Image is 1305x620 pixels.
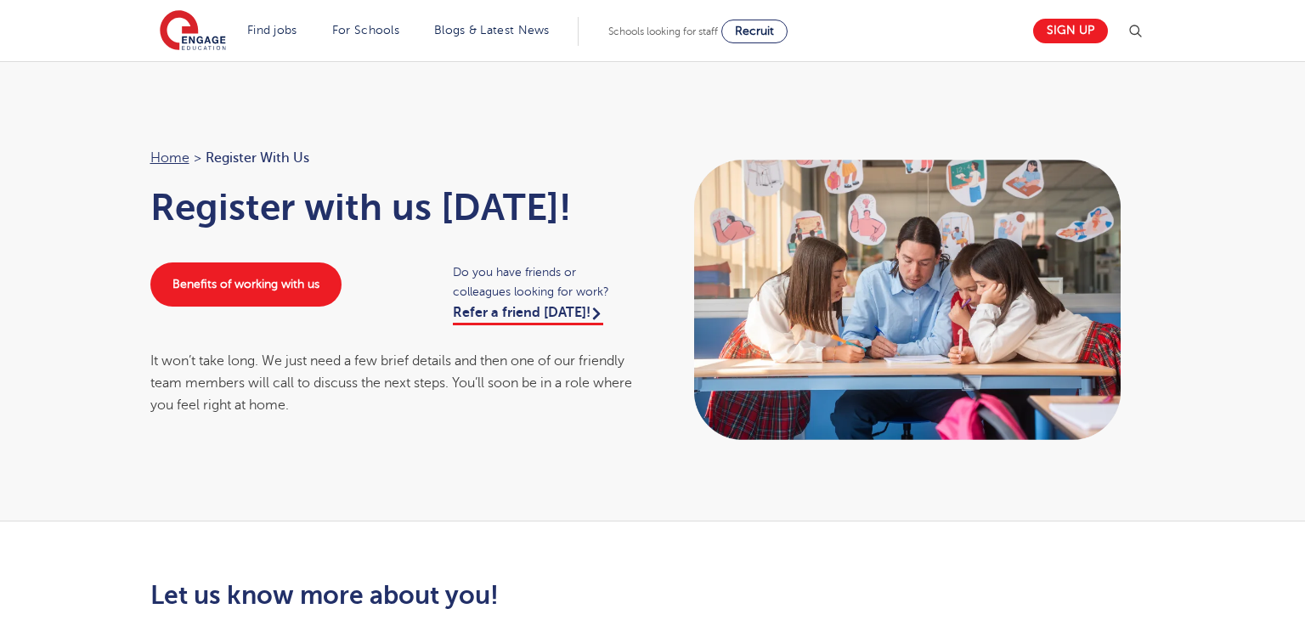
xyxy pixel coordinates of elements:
a: Home [150,150,189,166]
a: Sign up [1033,19,1108,43]
span: > [194,150,201,166]
a: Find jobs [247,24,297,37]
a: For Schools [332,24,399,37]
a: Benefits of working with us [150,262,342,307]
a: Recruit [721,20,788,43]
span: Recruit [735,25,774,37]
a: Blogs & Latest News [434,24,550,37]
span: Register with us [206,147,309,169]
h2: Let us know more about you! [150,581,812,610]
span: Do you have friends or colleagues looking for work? [453,262,636,302]
img: Engage Education [160,10,226,53]
span: Schools looking for staff [608,25,718,37]
nav: breadcrumb [150,147,636,169]
div: It won’t take long. We just need a few brief details and then one of our friendly team members wi... [150,350,636,417]
h1: Register with us [DATE]! [150,186,636,228]
a: Refer a friend [DATE]! [453,305,603,325]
